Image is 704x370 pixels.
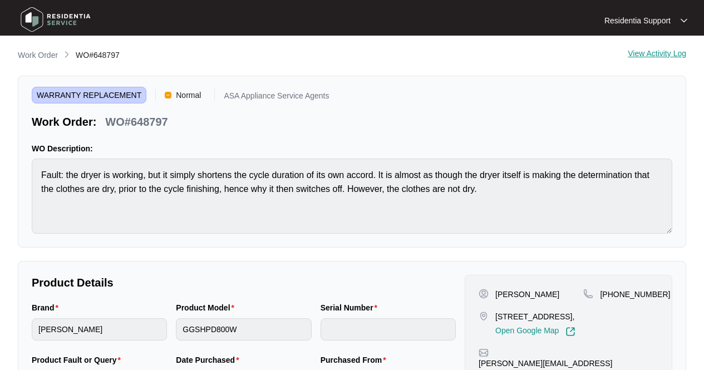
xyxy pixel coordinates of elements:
img: map-pin [479,311,489,321]
label: Purchased From [321,354,391,366]
p: WO Description: [32,143,672,154]
p: [PERSON_NAME] [495,289,559,300]
input: Brand [32,318,167,341]
textarea: Fault: the dryer is working, but it simply shortens the cycle duration of its own accord. It is a... [32,159,672,234]
label: Product Fault or Query [32,354,125,366]
p: WO#648797 [105,114,168,130]
label: Brand [32,302,63,313]
p: Work Order: [32,114,96,130]
img: chevron-right [62,50,71,59]
input: Serial Number [321,318,456,341]
p: [PHONE_NUMBER] [600,289,670,300]
p: Residentia Support [604,15,671,26]
img: residentia service logo [17,3,95,36]
img: map-pin [479,348,489,358]
img: Vercel Logo [165,92,171,98]
img: user-pin [479,289,489,299]
p: [STREET_ADDRESS], [495,311,575,322]
div: View Activity Log [628,49,686,62]
label: Serial Number [321,302,382,313]
p: Work Order [18,50,58,61]
span: WO#648797 [76,51,120,60]
a: Work Order [16,50,60,62]
label: Date Purchased [176,354,243,366]
input: Product Model [176,318,311,341]
img: map-pin [583,289,593,299]
a: Open Google Map [495,327,575,337]
span: Normal [171,87,205,103]
p: Product Details [32,275,456,290]
label: Product Model [176,302,239,313]
span: WARRANTY REPLACEMENT [32,87,146,103]
img: Link-External [565,327,575,337]
p: ASA Appliance Service Agents [224,92,329,103]
img: dropdown arrow [681,18,687,23]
